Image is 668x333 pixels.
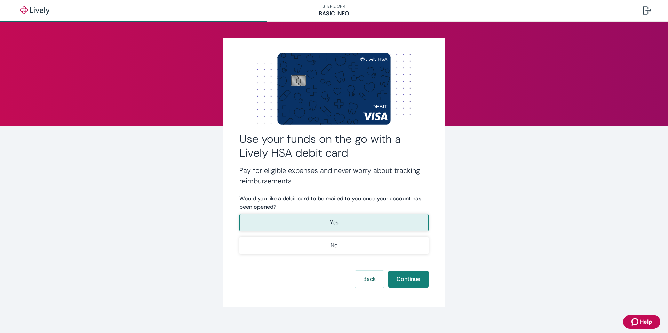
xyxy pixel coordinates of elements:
[239,214,429,231] button: Yes
[637,2,657,19] button: Log out
[239,132,429,160] h2: Use your funds on the go with a Lively HSA debit card
[623,315,660,329] button: Zendesk support iconHelp
[355,271,384,288] button: Back
[239,237,429,254] button: No
[388,271,429,288] button: Continue
[239,194,429,211] label: Would you like a debit card to be mailed to you once your account has been opened?
[330,218,339,227] p: Yes
[631,318,640,326] svg: Zendesk support icon
[331,241,337,250] p: No
[640,318,652,326] span: Help
[239,54,429,124] img: Dot background
[239,165,429,186] h4: Pay for eligible expenses and never worry about tracking reimbursements.
[277,53,391,124] img: Debit card
[15,6,54,15] img: Lively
